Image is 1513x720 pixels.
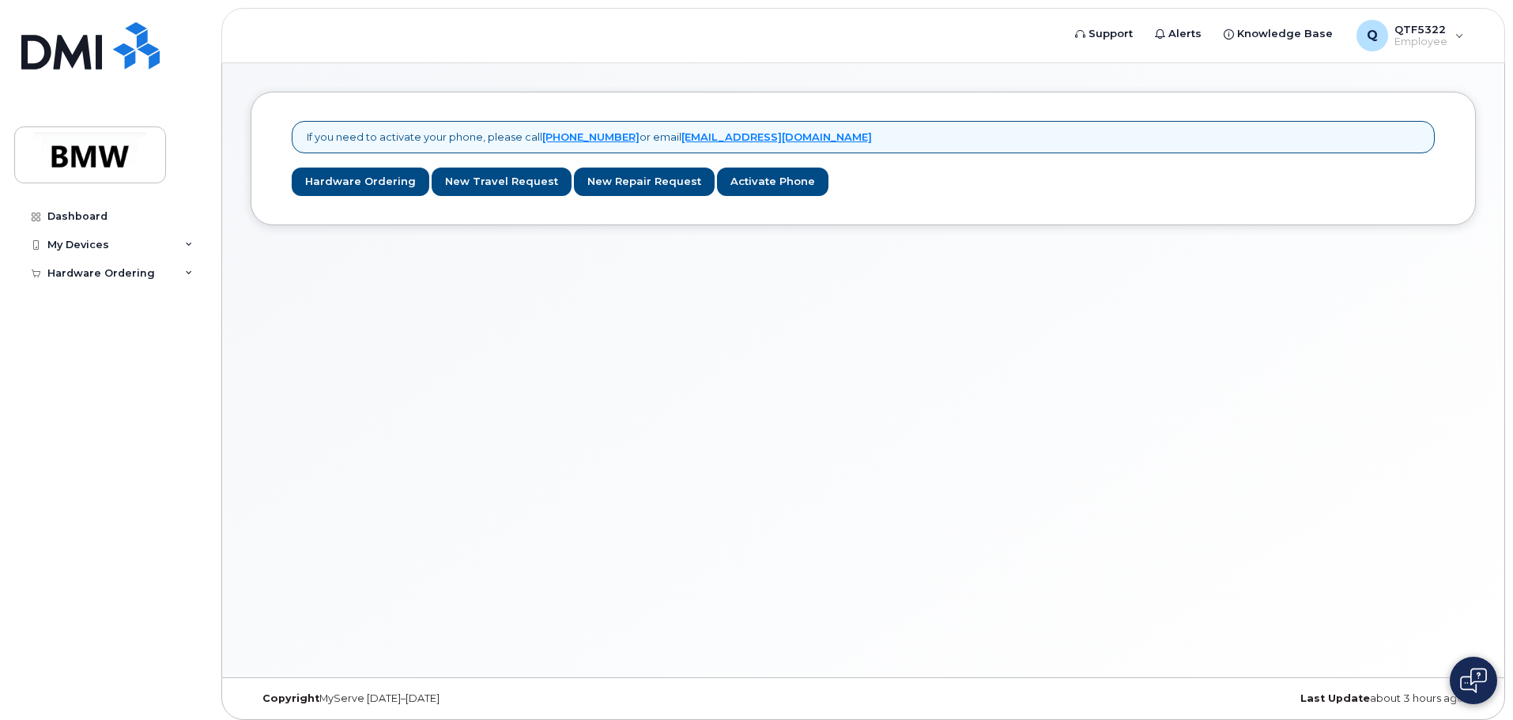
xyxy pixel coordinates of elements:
[574,168,715,197] a: New Repair Request
[681,130,872,143] a: [EMAIL_ADDRESS][DOMAIN_NAME]
[1300,692,1370,704] strong: Last Update
[307,130,872,145] p: If you need to activate your phone, please call or email
[717,168,828,197] a: Activate Phone
[542,130,640,143] a: [PHONE_NUMBER]
[292,168,429,197] a: Hardware Ordering
[262,692,319,704] strong: Copyright
[251,692,659,705] div: MyServe [DATE]–[DATE]
[1460,668,1487,693] img: Open chat
[432,168,572,197] a: New Travel Request
[1067,692,1476,705] div: about 3 hours ago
